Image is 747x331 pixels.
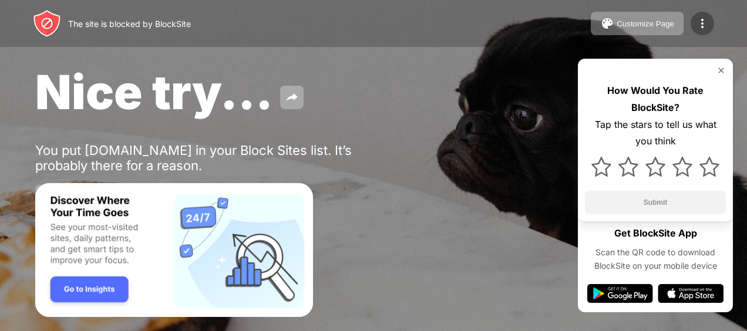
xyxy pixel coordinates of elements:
img: header-logo.svg [33,9,61,38]
img: star.svg [645,157,665,177]
img: menu-icon.svg [695,16,709,31]
img: star.svg [699,157,719,177]
img: rate-us-close.svg [716,66,726,75]
img: share.svg [285,90,299,104]
img: app-store.svg [658,284,724,303]
iframe: Banner [35,183,313,318]
div: How Would You Rate BlockSite? [585,82,726,116]
button: Submit [585,191,726,214]
div: The site is blocked by BlockSite [68,19,191,29]
img: google-play.svg [587,284,653,303]
div: Customize Page [617,19,674,28]
img: star.svg [672,157,692,177]
button: Customize Page [591,12,684,35]
div: Tap the stars to tell us what you think [585,116,726,150]
span: Nice try... [35,63,273,120]
img: pallet.svg [600,16,614,31]
img: star.svg [618,157,638,177]
img: star.svg [591,157,611,177]
div: You put [DOMAIN_NAME] in your Block Sites list. It’s probably there for a reason. [35,143,398,173]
